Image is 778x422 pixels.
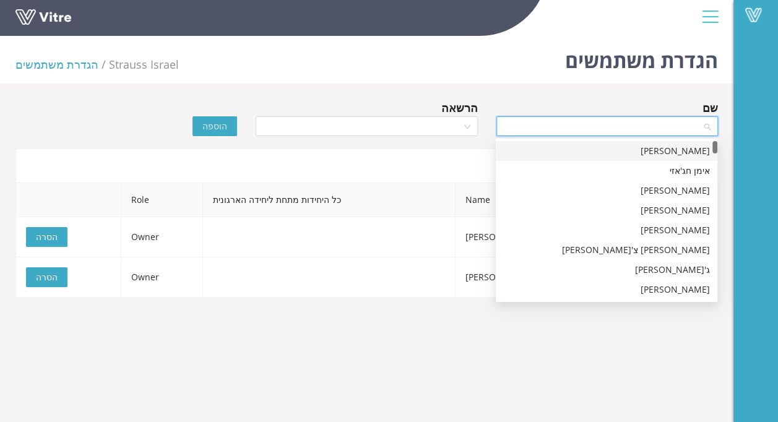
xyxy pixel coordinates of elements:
[192,116,237,136] button: הוספה
[496,181,717,200] div: ראיד נסר אל דין
[503,223,710,237] div: [PERSON_NAME]
[496,141,717,161] div: פואד פדול
[109,57,179,72] span: 222
[36,230,58,244] span: הסרה
[503,164,710,178] div: אימן חג'אזי
[36,270,58,284] span: הסרה
[496,200,717,220] div: רפאל מנשירוב
[131,231,159,243] span: Owner
[503,243,710,257] div: [PERSON_NAME] צ'[PERSON_NAME]
[565,31,718,84] h1: הגדרת משתמשים
[496,260,717,280] div: ג'מיל פדול
[496,220,717,240] div: אלברט קורנברג
[441,99,478,116] div: הרשאה
[203,183,455,217] th: כל היחידות מתחת ליחידה הארגונית
[456,183,607,217] span: Name
[496,161,717,181] div: אימן חג'אזי
[26,267,67,287] button: הסרה
[131,271,159,283] span: Owner
[496,240,717,260] div: אולג צ'רקובסקי
[26,227,67,247] button: הסרה
[503,283,710,296] div: [PERSON_NAME]
[503,184,710,197] div: [PERSON_NAME]
[702,99,718,116] div: שם
[121,183,203,217] th: Role
[503,204,710,217] div: [PERSON_NAME]
[15,149,718,183] div: משתמשי טפסים
[496,280,717,299] div: סמי אטיאס
[456,217,608,257] td: [PERSON_NAME]
[503,144,710,158] div: [PERSON_NAME]
[503,263,710,277] div: ג'[PERSON_NAME]
[15,56,109,73] li: הגדרת משתמשים
[456,257,608,298] td: [PERSON_NAME]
